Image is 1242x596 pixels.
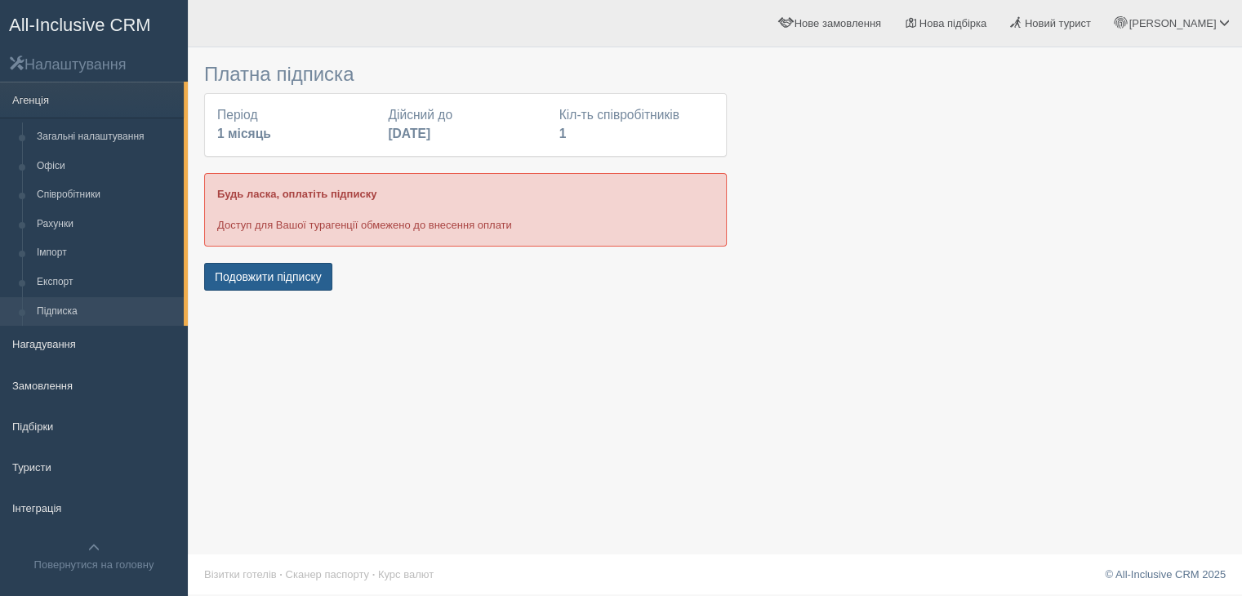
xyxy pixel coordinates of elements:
div: Кіл-ть співробітників [551,106,722,144]
a: © All-Inclusive CRM 2025 [1105,568,1226,580]
b: [DATE] [388,127,430,140]
b: 1 [559,127,567,140]
a: Експорт [29,268,184,297]
span: [PERSON_NAME] [1128,17,1216,29]
span: · [372,568,376,580]
b: 1 місяць [217,127,271,140]
a: Сканер паспорту [286,568,369,580]
a: Підписка [29,297,184,327]
a: Загальні налаштування [29,122,184,152]
a: Імпорт [29,238,184,268]
a: Співробітники [29,180,184,210]
div: Дійсний до [380,106,550,144]
div: Доступ для Вашої турагенції обмежено до внесення оплати [204,173,727,246]
a: Курс валют [378,568,434,580]
span: Новий турист [1025,17,1091,29]
span: · [279,568,283,580]
button: Подовжити підписку [204,263,332,291]
span: Нова підбірка [919,17,987,29]
a: Візитки готелів [204,568,277,580]
h3: Платна підписка [204,64,727,85]
b: Будь ласка, оплатіть підписку [217,188,376,200]
span: All-Inclusive CRM [9,15,151,35]
a: All-Inclusive CRM [1,1,187,46]
a: Рахунки [29,210,184,239]
span: Нове замовлення [795,17,881,29]
a: Офіси [29,152,184,181]
div: Період [209,106,380,144]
